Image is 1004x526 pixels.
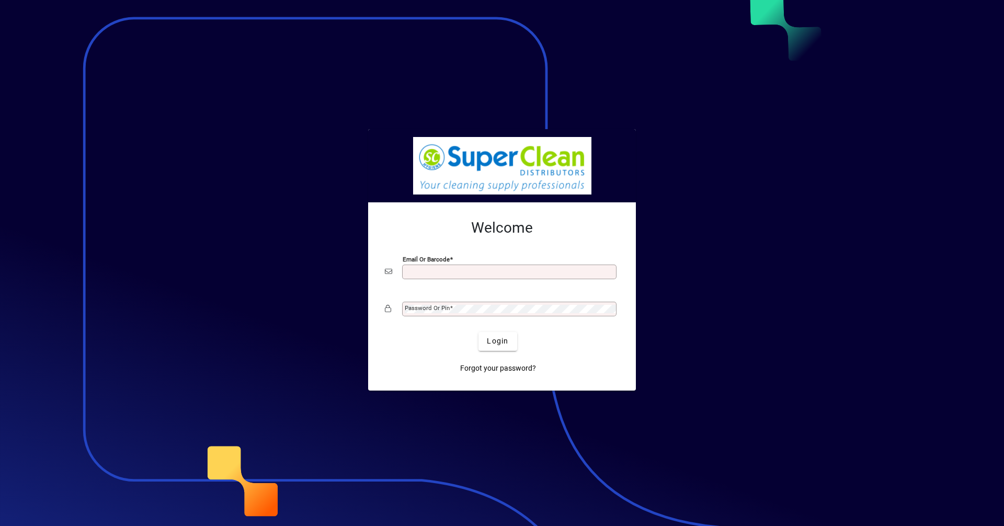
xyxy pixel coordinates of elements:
a: Forgot your password? [456,359,540,378]
mat-label: Password or Pin [405,304,450,312]
h2: Welcome [385,219,619,237]
span: Forgot your password? [460,363,536,374]
mat-label: Email or Barcode [403,255,450,262]
span: Login [487,336,508,347]
button: Login [478,332,517,351]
